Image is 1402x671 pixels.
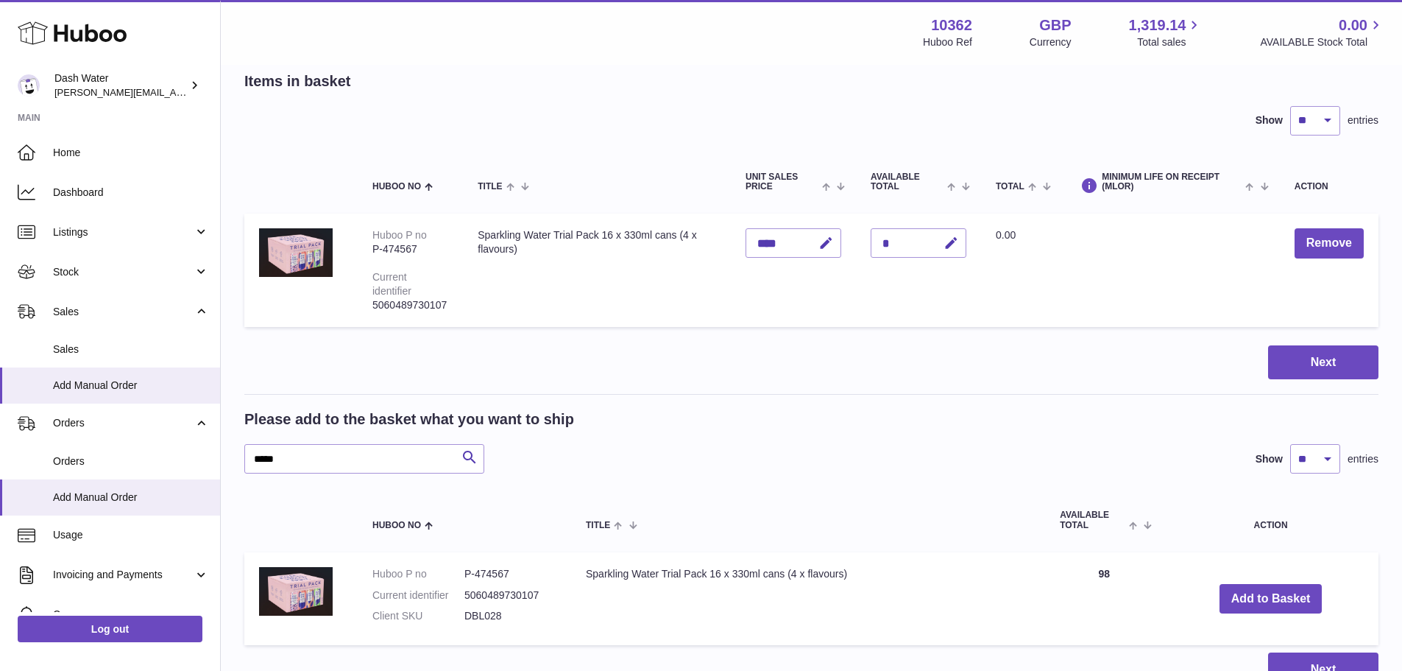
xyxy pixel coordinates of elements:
[18,616,202,642] a: Log out
[1060,510,1125,530] span: AVAILABLE Total
[54,71,187,99] div: Dash Water
[1102,172,1242,192] span: Minimum Life On Receipt (MLOR)
[372,521,421,530] span: Huboo no
[53,265,194,279] span: Stock
[372,271,411,297] div: Current identifier
[996,229,1016,241] span: 0.00
[53,416,194,430] span: Orders
[1348,452,1378,466] span: entries
[931,15,972,35] strong: 10362
[996,182,1024,192] span: Total
[1137,35,1203,49] span: Total sales
[53,186,209,200] span: Dashboard
[1045,552,1163,646] td: 98
[1256,452,1283,466] label: Show
[259,228,333,277] img: Sparkling Water Trial Pack 16 x 330ml cans (4 x flavours)
[1295,228,1364,259] button: Remove
[1260,15,1384,49] a: 0.00 AVAILABLE Stock Total
[1295,182,1364,192] div: Action
[464,589,556,603] dd: 5060489730107
[571,552,1045,646] td: Sparkling Water Trial Pack 16 x 330ml cans (4 x flavours)
[53,491,209,505] span: Add Manual Order
[1129,15,1203,49] a: 1,319.14 Total sales
[372,589,464,603] dt: Current identifier
[871,172,943,192] span: AVAILABLE Total
[53,454,209,468] span: Orders
[1219,584,1323,614] button: Add to Basket
[53,379,209,393] span: Add Manual Order
[53,568,194,582] span: Invoicing and Payments
[53,608,209,622] span: Cases
[372,609,464,623] dt: Client SKU
[1256,113,1283,127] label: Show
[259,567,333,616] img: Sparkling Water Trial Pack 16 x 330ml cans (4 x flavours)
[586,521,610,530] span: Title
[1129,15,1186,35] span: 1,319.14
[464,609,556,623] dd: DBL028
[53,146,209,160] span: Home
[1268,345,1378,380] button: Next
[53,342,209,356] span: Sales
[372,298,448,312] div: 5060489730107
[372,567,464,581] dt: Huboo P no
[1163,496,1378,544] th: Action
[463,214,731,326] td: Sparkling Water Trial Pack 16 x 330ml cans (4 x flavours)
[1260,35,1384,49] span: AVAILABLE Stock Total
[1339,15,1367,35] span: 0.00
[1030,35,1072,49] div: Currency
[746,172,818,192] span: Unit Sales Price
[244,71,351,91] h2: Items in basket
[478,182,502,192] span: Title
[1348,113,1378,127] span: entries
[54,86,295,98] span: [PERSON_NAME][EMAIL_ADDRESS][DOMAIN_NAME]
[372,182,421,192] span: Huboo no
[1039,15,1071,35] strong: GBP
[244,410,574,429] h2: Please add to the basket what you want to ship
[464,567,556,581] dd: P-474567
[53,305,194,319] span: Sales
[53,528,209,542] span: Usage
[53,225,194,239] span: Listings
[18,74,40,96] img: james@dash-water.com
[923,35,972,49] div: Huboo Ref
[372,229,427,241] div: Huboo P no
[372,242,448,256] div: P-474567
